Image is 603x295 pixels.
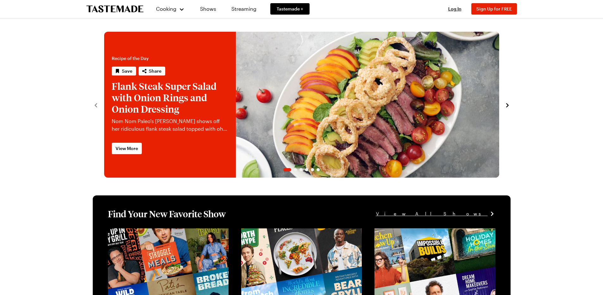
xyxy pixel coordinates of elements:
button: Sign Up for FREE [471,3,517,15]
div: 1 / 6 [104,32,499,178]
h1: Find Your New Favorite Show [108,208,226,220]
span: Tastemade + [277,6,303,12]
span: Log In [448,6,462,11]
span: Go to slide 5 [311,168,314,171]
span: Go to slide 3 [299,168,303,171]
button: Cooking [156,1,185,16]
button: Share [139,67,165,75]
button: navigate to next item [504,101,511,108]
span: Cooking [156,6,176,12]
span: Go to slide 1 [283,168,291,171]
span: View All Shows [376,210,488,217]
span: Go to slide 6 [317,168,320,171]
a: View More [112,143,142,154]
button: Log In [442,6,468,12]
button: navigate to previous item [93,101,99,108]
a: View full content for [object Object] [241,229,328,235]
button: Save recipe [112,67,136,75]
span: Save [122,68,132,74]
span: Go to slide 4 [305,168,308,171]
a: View All Shows [376,210,495,217]
a: View full content for [object Object] [374,229,461,235]
a: To Tastemade Home Page [86,5,143,13]
span: Share [149,68,161,74]
span: Sign Up for FREE [476,6,512,11]
span: View More [116,145,138,152]
a: Tastemade + [270,3,310,15]
a: View full content for [object Object] [108,229,194,235]
span: Go to slide 2 [294,168,297,171]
